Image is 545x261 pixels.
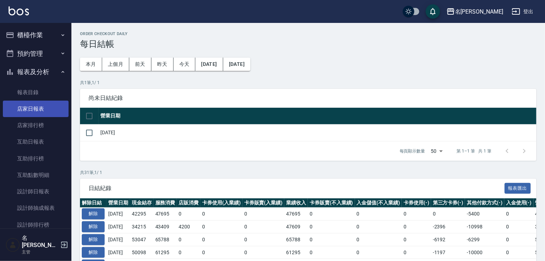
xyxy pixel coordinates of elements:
[3,117,69,134] a: 店家排行榜
[504,246,534,259] td: 0
[106,233,130,246] td: [DATE]
[402,198,431,208] th: 卡券使用(-)
[22,235,58,249] h5: 名[PERSON_NAME]
[174,58,196,71] button: 今天
[99,108,536,125] th: 營業日期
[284,208,308,221] td: 47695
[444,4,506,19] button: 名[PERSON_NAME]
[106,208,130,221] td: [DATE]
[200,221,242,233] td: 0
[106,246,130,259] td: [DATE]
[200,208,242,221] td: 0
[431,233,465,246] td: -6192
[3,217,69,233] a: 設計師排行榜
[9,6,29,15] img: Logo
[80,79,536,86] p: 共 1 筆, 1 / 1
[284,233,308,246] td: 65788
[130,246,154,259] td: 50098
[3,134,69,150] a: 互助日報表
[177,198,200,208] th: 店販消費
[284,246,308,259] td: 61295
[504,233,534,246] td: 0
[80,39,536,49] h3: 每日結帳
[402,233,431,246] td: 0
[130,198,154,208] th: 現金結存
[3,84,69,101] a: 報表目錄
[177,221,200,233] td: 4200
[82,208,105,219] button: 解除
[400,148,425,154] p: 每頁顯示數量
[223,58,250,71] button: [DATE]
[3,101,69,117] a: 店家日報表
[80,32,536,36] h2: Order checkout daily
[284,221,308,233] td: 47609
[284,198,308,208] th: 業績收入
[355,233,402,246] td: 0
[200,246,242,259] td: 0
[242,246,285,259] td: 0
[465,221,504,233] td: -10998
[308,198,355,208] th: 卡券販賣(不入業績)
[80,169,536,176] p: 共 31 筆, 1 / 1
[242,233,285,246] td: 0
[504,221,534,233] td: 0
[504,198,534,208] th: 入金使用(-)
[154,208,177,221] td: 47695
[106,198,130,208] th: 營業日期
[402,208,431,221] td: 0
[82,247,105,258] button: 解除
[505,184,531,191] a: 報表匯出
[455,7,503,16] div: 名[PERSON_NAME]
[431,246,465,259] td: -1197
[465,246,504,259] td: -10000
[3,26,69,44] button: 櫃檯作業
[355,198,402,208] th: 入金儲值(不入業績)
[177,246,200,259] td: 0
[177,208,200,221] td: 0
[242,198,285,208] th: 卡券販賣(入業績)
[89,95,528,102] span: 尚未日結紀錄
[195,58,223,71] button: [DATE]
[80,58,102,71] button: 本月
[428,141,445,161] div: 50
[3,183,69,200] a: 設計師日報表
[177,233,200,246] td: 0
[154,221,177,233] td: 43409
[355,221,402,233] td: 0
[154,233,177,246] td: 65788
[355,246,402,259] td: 0
[465,233,504,246] td: -6299
[154,198,177,208] th: 服務消費
[200,198,242,208] th: 卡券使用(入業績)
[457,148,491,154] p: 第 1–1 筆 共 1 筆
[308,233,355,246] td: 0
[3,167,69,183] a: 互助點數明細
[200,233,242,246] td: 0
[431,221,465,233] td: -2396
[106,221,130,233] td: [DATE]
[22,249,58,255] p: 主管
[129,58,151,71] button: 前天
[504,208,534,221] td: 0
[308,221,355,233] td: 0
[80,198,106,208] th: 解除日結
[402,246,431,259] td: 0
[82,234,105,245] button: 解除
[6,238,20,252] img: Person
[509,5,536,18] button: 登出
[130,221,154,233] td: 34215
[3,150,69,167] a: 互助排行榜
[402,221,431,233] td: 0
[308,246,355,259] td: 0
[3,200,69,216] a: 設計師抽成報表
[355,208,402,221] td: 0
[242,208,285,221] td: 0
[130,208,154,221] td: 42295
[426,4,440,19] button: save
[465,208,504,221] td: -5400
[431,198,465,208] th: 第三方卡券(-)
[151,58,174,71] button: 昨天
[102,58,129,71] button: 上個月
[3,63,69,81] button: 報表及分析
[465,198,504,208] th: 其他付款方式(-)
